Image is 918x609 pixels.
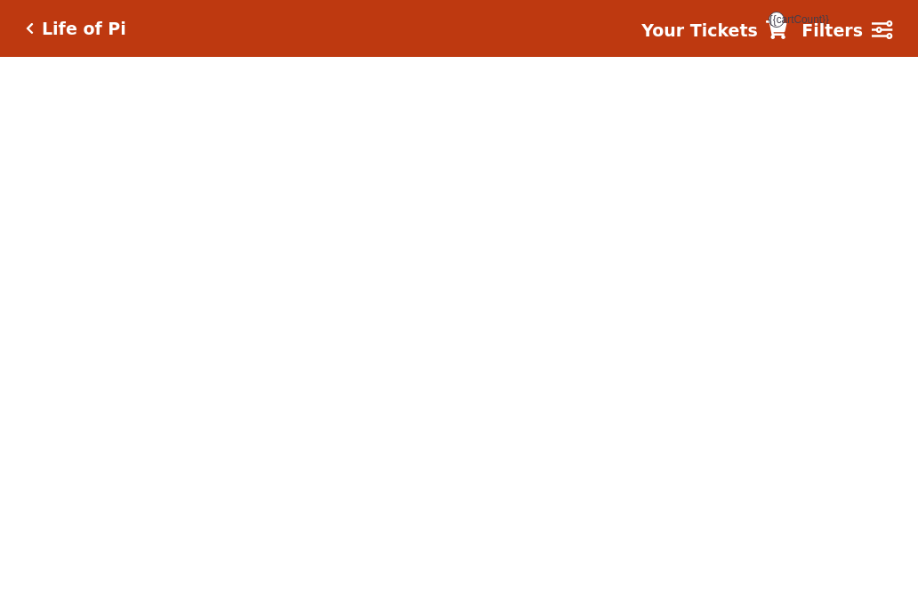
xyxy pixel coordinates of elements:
[769,12,785,28] span: {{cartCount}}
[801,18,892,44] a: Filters
[641,20,758,40] strong: Your Tickets
[801,20,863,40] strong: Filters
[641,18,787,44] a: Your Tickets {{cartCount}}
[26,22,34,35] a: Click here to go back to filters
[42,19,126,39] h5: Life of Pi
